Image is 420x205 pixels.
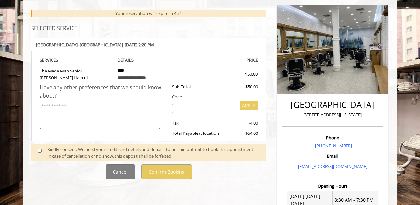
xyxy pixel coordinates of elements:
[284,135,381,140] h3: Phone
[36,42,154,48] b: [GEOGRAPHIC_DATA] | [DATE] 2:20 PM
[227,130,258,137] div: $54.00
[298,163,367,169] a: [EMAIL_ADDRESS][DOMAIN_NAME]
[282,184,383,188] h3: Opening Hours
[47,146,260,160] div: Kindly consent: We need your credit card details and deposit to be paid upfront to book this appo...
[312,143,353,149] a: + [PHONE_NUMBER].
[141,164,192,179] button: Confirm Booking
[227,120,258,127] div: $4.00
[284,154,381,158] h3: Email
[167,130,228,137] div: Total Payable
[113,56,185,64] th: DETAILS
[40,83,167,100] div: Have any other preferences that we should know about?
[198,130,219,136] span: at location
[284,100,381,110] h2: [GEOGRAPHIC_DATA]
[78,42,121,48] span: , [GEOGRAPHIC_DATA]
[185,56,258,64] th: PRICE
[221,71,258,78] div: $50.00
[40,56,113,64] th: SERVICE
[167,83,228,90] div: Sub-Total
[40,64,113,83] td: The Made Man Senior [PERSON_NAME] Haircut
[227,83,258,90] div: $50.00
[106,164,135,179] button: Cancel
[284,112,381,118] p: [STREET_ADDRESS][US_STATE]
[31,10,266,17] div: Your reservation will expire in 4:54
[240,101,258,110] button: APPLY
[56,57,58,63] span: S
[31,26,266,31] h3: SELECTED SERVICE
[167,120,228,127] div: Tax
[167,93,258,100] div: Code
